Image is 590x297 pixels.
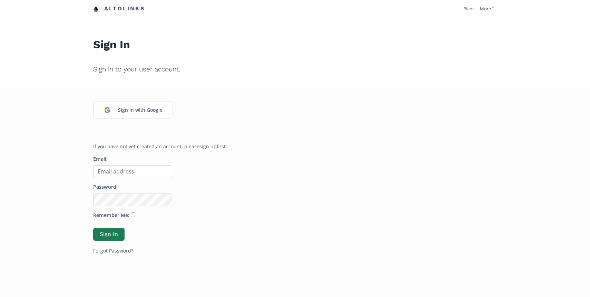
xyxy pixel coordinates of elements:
a: Forgot Password? [93,247,133,254]
a: sign up [199,143,217,150]
button: Sign In [93,228,125,241]
a: More [480,6,494,12]
p: If you have not yet created an account, please first. [93,143,497,150]
label: Email: [93,156,108,163]
img: favicon-32x32.png [93,6,99,12]
img: google_login_logo_184.png [100,103,115,117]
div: Sign in with Google [115,103,166,117]
a: Altolinks [93,3,145,14]
a: Sign in with Google [93,101,173,119]
a: Plans [463,6,474,12]
label: Remember Me: [93,212,129,219]
h1: Sign In [93,23,497,55]
input: Email address [93,165,172,178]
h2: Sign in to your user account. [93,61,497,78]
label: Password: [93,184,118,191]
